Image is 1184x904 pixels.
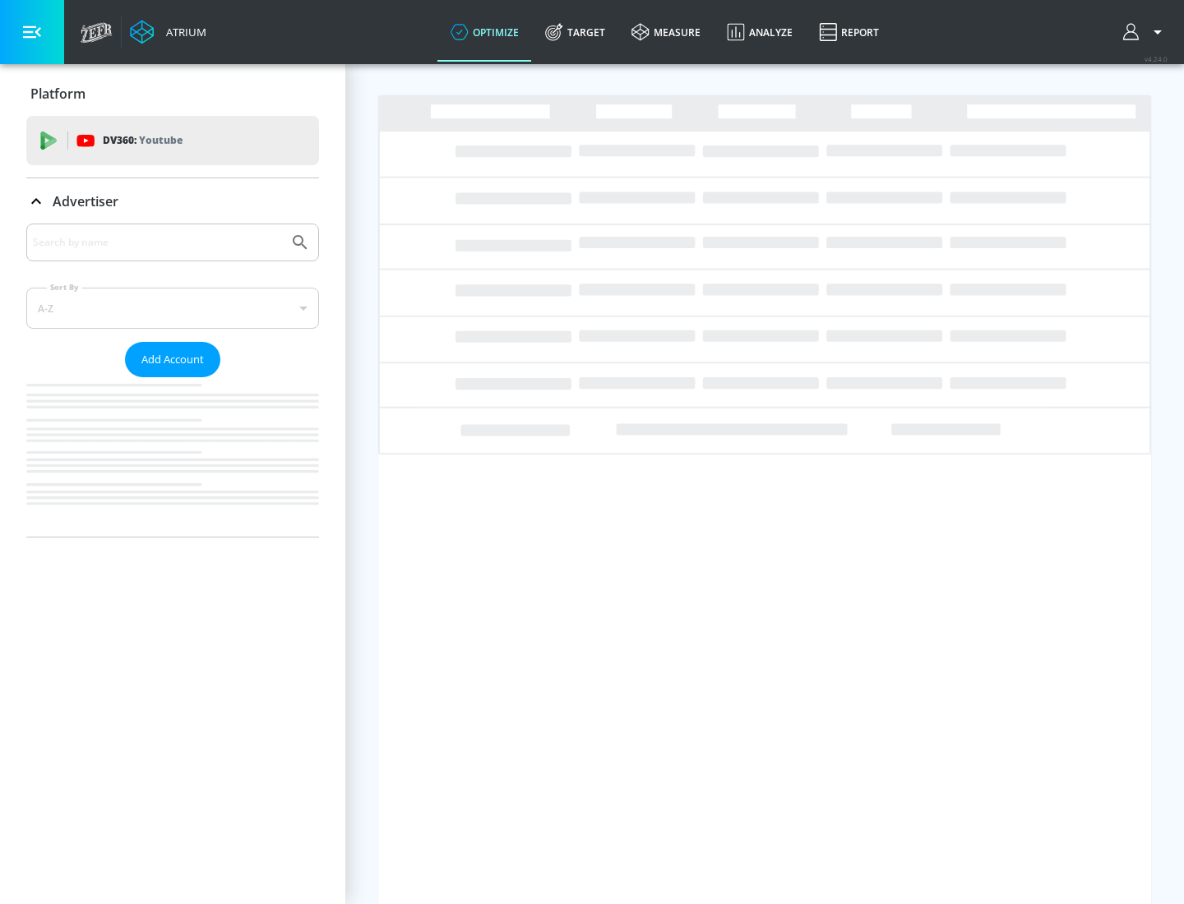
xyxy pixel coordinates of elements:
a: Report [806,2,892,62]
a: Analyze [714,2,806,62]
p: Youtube [139,131,183,149]
div: A-Z [26,288,319,329]
a: optimize [437,2,532,62]
a: measure [618,2,714,62]
div: Atrium [160,25,206,39]
label: Sort By [47,282,82,293]
span: Add Account [141,350,204,369]
p: Advertiser [53,192,118,210]
nav: list of Advertiser [26,377,319,537]
input: Search by name [33,232,282,253]
span: v 4.24.0 [1145,54,1168,63]
p: Platform [30,85,86,103]
a: Atrium [130,20,206,44]
a: Target [532,2,618,62]
div: Platform [26,71,319,117]
button: Add Account [125,342,220,377]
div: DV360: Youtube [26,116,319,165]
div: Advertiser [26,224,319,537]
p: DV360: [103,131,183,150]
div: Advertiser [26,178,319,224]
